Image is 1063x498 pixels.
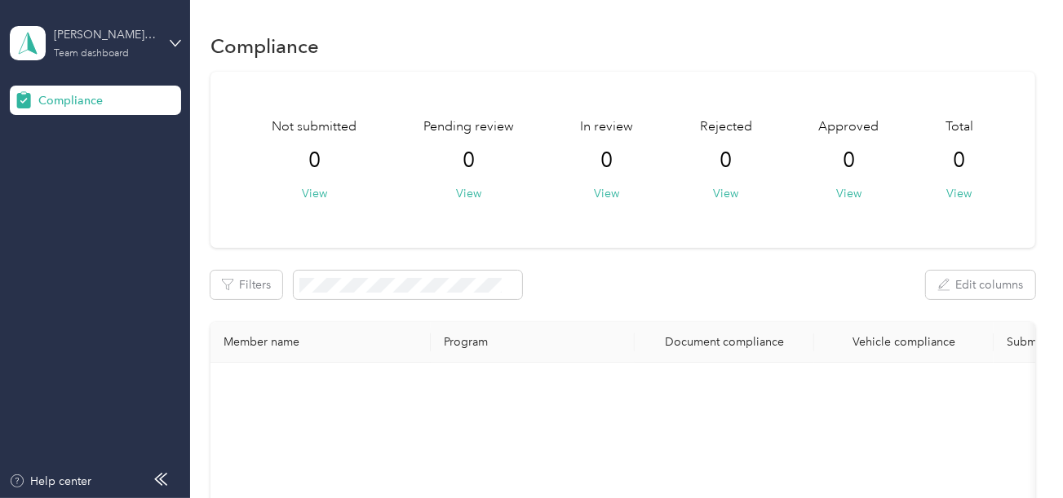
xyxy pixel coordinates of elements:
button: View [836,185,861,202]
div: Team dashboard [54,49,129,59]
th: Member name [210,322,431,363]
button: View [594,185,619,202]
div: Vehicle compliance [827,335,981,349]
iframe: Everlance-gr Chat Button Frame [972,407,1063,498]
div: Document compliance [648,335,801,349]
h1: Compliance [210,37,319,55]
span: Compliance [38,92,103,109]
button: View [302,185,327,202]
span: 0 [308,148,321,174]
span: Approved [818,117,879,137]
span: 0 [720,148,732,174]
span: 0 [463,148,475,174]
span: Total [946,117,973,137]
span: 0 [953,148,965,174]
button: Edit columns [926,271,1035,299]
span: Rejected [700,117,752,137]
span: Pending review [423,117,514,137]
button: Filters [210,271,282,299]
button: Help center [9,473,92,490]
span: 0 [600,148,613,174]
th: Program [431,322,635,363]
button: View [456,185,481,202]
span: 0 [843,148,855,174]
div: [PERSON_NAME] Distributing [54,26,156,43]
button: View [946,185,972,202]
button: View [713,185,738,202]
span: In review [580,117,633,137]
span: Not submitted [272,117,357,137]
